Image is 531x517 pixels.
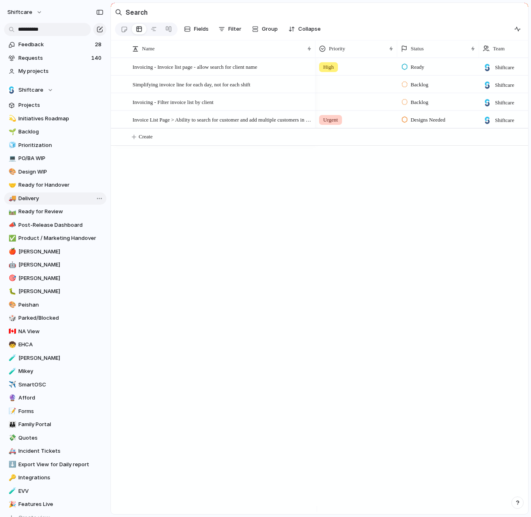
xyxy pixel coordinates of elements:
[4,219,106,231] a: 📣Post-Release Dashboard
[9,460,14,469] div: ⬇️
[133,115,313,124] span: Invoice List Page > Ability to search for customer and add multiple customers in filter
[18,54,89,62] span: Requests
[411,81,428,89] span: Backlog
[18,474,103,482] span: Integrations
[7,461,16,469] button: ⬇️
[323,116,338,124] span: Urgent
[139,133,153,141] span: Create
[4,259,106,271] a: 🤖[PERSON_NAME]
[4,325,106,338] div: 🇨🇦NA View
[9,127,14,137] div: 🌱
[4,379,106,391] a: ✈️SmartOSC
[4,38,106,51] a: Feedback28
[4,472,106,484] div: 🔑Integrations
[9,353,14,363] div: 🧪
[4,232,106,244] div: ✅Product / Marketing Handover
[18,394,103,402] span: Afford
[4,246,106,258] div: 🍎[PERSON_NAME]
[7,128,16,136] button: 🌱
[7,420,16,429] button: 👪
[4,498,106,510] div: 🎉Features Live
[9,486,14,496] div: 🧪
[126,7,148,17] h2: Search
[4,166,106,178] div: 🎨Design WIP
[4,6,47,19] button: shiftcare
[4,272,106,284] a: 🎯[PERSON_NAME]
[9,260,14,270] div: 🤖
[133,79,250,89] span: Simplifying invoice line for each day, not for each shift
[4,285,106,298] div: 🐛[PERSON_NAME]
[18,367,103,375] span: Mikey
[7,115,16,123] button: 💫
[18,287,103,296] span: [PERSON_NAME]
[4,139,106,151] div: 🧊Prioritization
[4,418,106,431] a: 👪Family Portal
[9,406,14,416] div: 📝
[9,114,14,123] div: 💫
[7,194,16,203] button: 🚚
[4,445,106,457] a: 🚑Incident Tickets
[9,181,14,190] div: 🤝
[4,432,106,444] div: 💸Quotes
[411,63,424,71] span: Ready
[4,458,106,471] a: ⬇️Export View for Daily report
[4,352,106,364] a: 🧪[PERSON_NAME]
[18,274,103,282] span: [PERSON_NAME]
[9,447,14,456] div: 🚑
[7,447,16,455] button: 🚑
[4,365,106,377] a: 🧪Mikey
[4,299,106,311] a: 🎨Peishan
[4,152,106,165] a: 💻PO/BA WIP
[4,392,106,404] a: 🔮Afford
[4,339,106,351] a: 🧒EHCA
[9,140,14,150] div: 🧊
[9,420,14,429] div: 👪
[18,301,103,309] span: Peishan
[4,126,106,138] a: 🌱Backlog
[18,354,103,362] span: [PERSON_NAME]
[4,179,106,191] a: 🤝Ready for Handover
[4,485,106,497] div: 🧪EVV
[194,25,209,33] span: Fields
[7,381,16,389] button: ✈️
[18,41,92,49] span: Feedback
[298,25,321,33] span: Collapse
[4,113,106,125] a: 💫Initiatives Roadmap
[7,407,16,415] button: 📝
[7,234,16,242] button: ✅
[18,115,103,123] span: Initiatives Roadmap
[7,154,16,163] button: 💻
[228,25,241,33] span: Filter
[4,192,106,205] a: 🚚Delivery
[7,287,16,296] button: 🐛
[9,207,14,217] div: 🛤️
[18,181,103,189] span: Ready for Handover
[95,41,103,49] span: 28
[329,45,345,53] span: Priority
[7,314,16,322] button: 🎲
[9,247,14,256] div: 🍎
[4,312,106,324] div: 🎲Parked/Blocked
[7,8,32,16] span: shiftcare
[495,116,514,124] span: Shiftcare
[7,474,16,482] button: 🔑
[9,500,14,509] div: 🎉
[18,434,103,442] span: Quotes
[7,301,16,309] button: 🎨
[7,141,16,149] button: 🧊
[495,81,514,89] span: Shiftcare
[9,220,14,230] div: 📣
[323,63,334,71] span: High
[4,405,106,418] a: 📝Forms
[9,367,14,376] div: 🧪
[9,194,14,203] div: 🚚
[18,248,103,256] span: [PERSON_NAME]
